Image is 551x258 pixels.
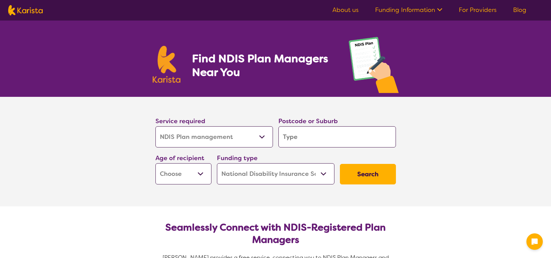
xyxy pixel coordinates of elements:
label: Funding type [217,154,258,162]
h2: Seamlessly Connect with NDIS-Registered Plan Managers [161,221,390,246]
label: Postcode or Suburb [278,117,338,125]
a: For Providers [459,6,497,14]
a: About us [332,6,359,14]
label: Service required [155,117,205,125]
h1: Find NDIS Plan Managers Near You [192,52,335,79]
label: Age of recipient [155,154,204,162]
img: plan-management [349,37,399,97]
a: Blog [513,6,526,14]
button: Search [340,164,396,184]
img: Karista logo [8,5,43,15]
img: Karista logo [153,46,181,83]
input: Type [278,126,396,147]
a: Funding Information [375,6,442,14]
